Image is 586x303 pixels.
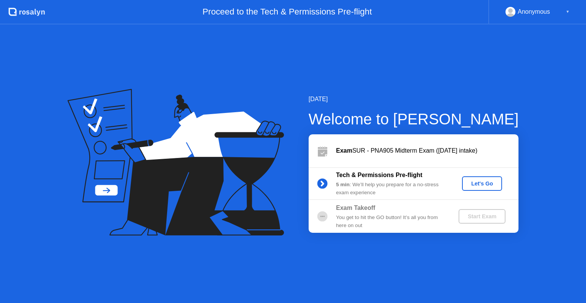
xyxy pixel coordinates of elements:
div: Welcome to [PERSON_NAME] [309,108,519,131]
b: Exam [336,147,353,154]
b: Tech & Permissions Pre-flight [336,172,422,178]
b: 5 min [336,182,350,187]
button: Start Exam [459,209,506,224]
div: You get to hit the GO button! It’s all you from here on out [336,214,446,229]
div: Start Exam [462,213,502,219]
div: Let's Go [465,181,499,187]
div: : We’ll help you prepare for a no-stress exam experience [336,181,446,197]
button: Let's Go [462,176,502,191]
div: SUR - PNA905 Midterm Exam ([DATE] intake) [336,146,518,155]
div: Anonymous [518,7,550,17]
div: [DATE] [309,95,519,104]
b: Exam Takeoff [336,205,375,211]
div: ▼ [566,7,570,17]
